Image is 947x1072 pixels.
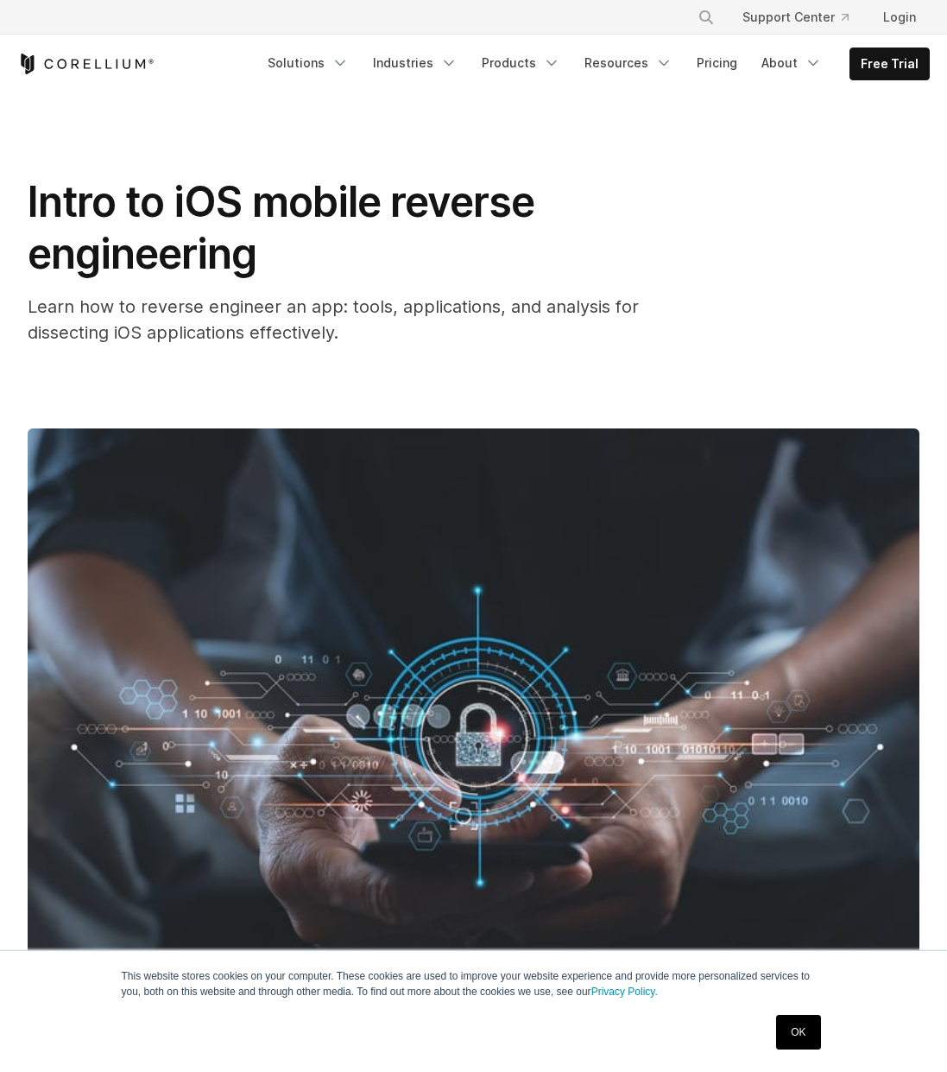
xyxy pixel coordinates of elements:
[751,48,832,79] a: About
[869,2,930,33] a: Login
[591,986,658,998] a: Privacy Policy.
[28,296,639,343] span: Learn how to reverse engineer an app: tools, applications, and analysis for dissecting iOS applic...
[257,48,359,79] a: Solutions
[729,2,862,33] a: Support Center
[574,48,683,79] a: Resources
[28,428,919,1024] img: Intro to iOS mobile reverse engineering
[691,2,722,33] button: Search
[776,1015,820,1050] a: OK
[363,48,468,79] a: Industries
[471,48,571,79] a: Products
[850,48,929,79] a: Free Trial
[122,968,826,999] p: This website stores cookies on your computer. These cookies are used to improve your website expe...
[17,54,155,74] a: Corellium Home
[686,48,748,79] a: Pricing
[677,2,930,33] div: Navigation Menu
[257,48,930,80] div: Navigation Menu
[28,176,534,279] span: Intro to iOS mobile reverse engineering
